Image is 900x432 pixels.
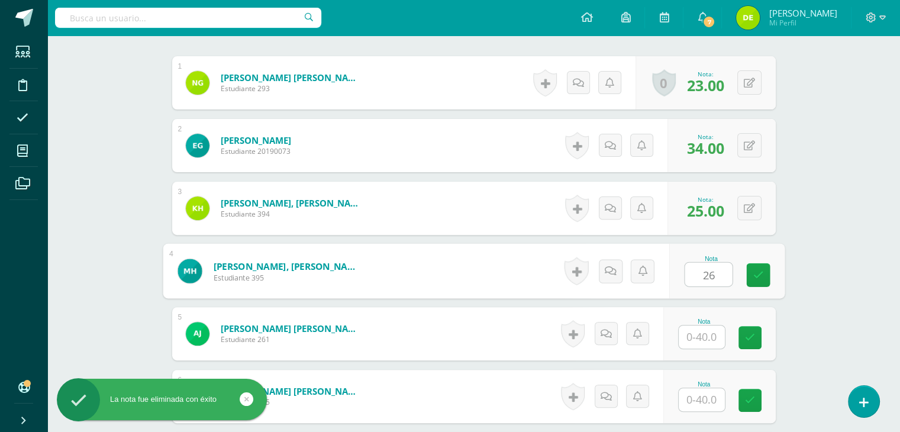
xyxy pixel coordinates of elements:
[769,7,837,19] span: [PERSON_NAME]
[685,263,732,286] input: 0-40.0
[213,260,359,272] a: [PERSON_NAME], [PERSON_NAME]
[684,255,738,262] div: Nota
[678,318,730,325] div: Nota
[186,71,209,95] img: cd4b035a85fd16517b99ed014167cff8.png
[221,134,291,146] a: [PERSON_NAME]
[55,8,321,28] input: Busca un usuario...
[221,83,363,94] span: Estudiante 293
[178,259,202,283] img: e7e5faa1c657bb55b151e350d4958be5.png
[687,201,724,221] span: 25.00
[687,133,724,141] div: Nota:
[186,322,209,346] img: c921abc49242a65a73da560d96b74fee.png
[221,334,363,344] span: Estudiante 261
[702,15,715,28] span: 7
[221,197,363,209] a: [PERSON_NAME], [PERSON_NAME]
[736,6,760,30] img: 29c298bc4911098bb12dddd104e14123.png
[652,69,676,96] a: 0
[213,272,359,283] span: Estudiante 395
[221,397,363,407] span: Estudiante 165
[678,381,730,388] div: Nota
[221,72,363,83] a: [PERSON_NAME] [PERSON_NAME]
[57,394,267,405] div: La nota fue eliminada con éxito
[769,18,837,28] span: Mi Perfil
[186,196,209,220] img: 1b92a8dfb71c69cb7ee04d3b9d7b6f29.png
[687,195,724,204] div: Nota:
[221,323,363,334] a: [PERSON_NAME] [PERSON_NAME]
[679,388,725,411] input: 0-40.0
[186,134,209,157] img: 37a30ed594f37b6b87f0aba0bfb6b7d3.png
[679,325,725,349] input: 0-40.0
[221,146,291,156] span: Estudiante 20190073
[687,138,724,158] span: 34.00
[687,75,724,95] span: 23.00
[687,70,724,78] div: Nota:
[221,385,363,397] a: [PERSON_NAME] [PERSON_NAME]
[221,209,363,219] span: Estudiante 394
